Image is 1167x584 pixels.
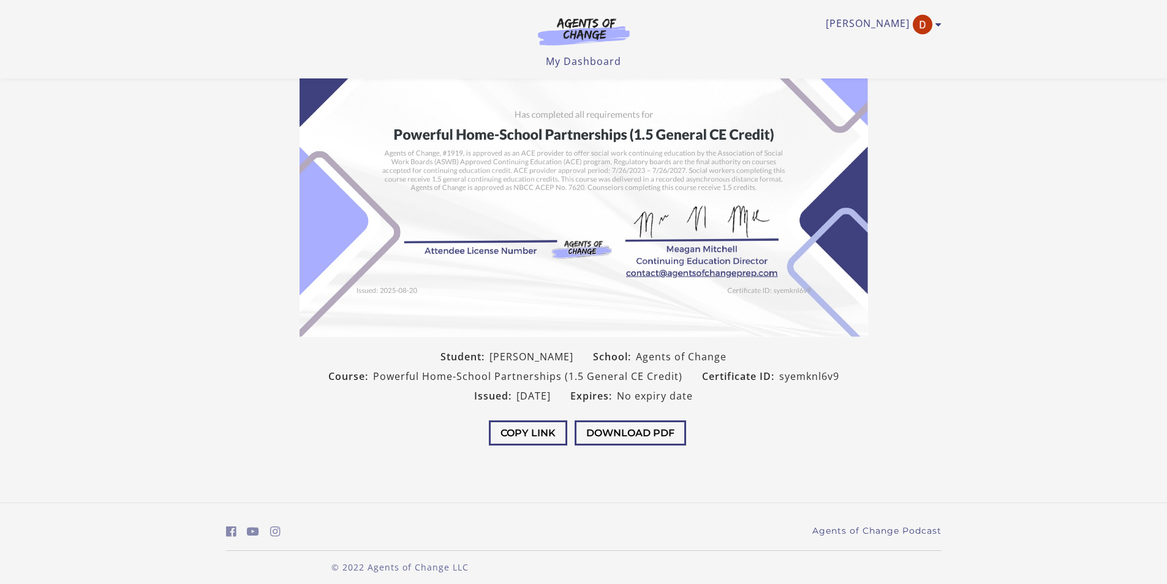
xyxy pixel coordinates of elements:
[373,369,682,384] span: Powerful Home-School Partnerships (1.5 General CE Credit)
[328,369,373,384] span: Course:
[516,389,551,403] span: [DATE]
[270,526,281,537] i: https://www.instagram.com/agentsofchangeprep/ (Open in a new window)
[570,389,617,403] span: Expires:
[247,523,259,540] a: https://www.youtube.com/c/AgentsofChangeTestPrepbyMeaganMitchell (Open in a new window)
[525,17,643,45] img: Agents of Change Logo
[617,389,693,403] span: No expiry date
[247,526,259,537] i: https://www.youtube.com/c/AgentsofChangeTestPrepbyMeaganMitchell (Open in a new window)
[779,369,839,384] span: syemknl6v9
[702,369,779,384] span: Certificate ID:
[226,561,574,574] p: © 2022 Agents of Change LLC
[826,15,935,34] a: Toggle menu
[546,55,621,68] a: My Dashboard
[812,525,942,537] a: Agents of Change Podcast
[636,349,727,364] span: Agents of Change
[226,526,236,537] i: https://www.facebook.com/groups/aswbtestprep (Open in a new window)
[575,420,686,446] button: Download PDF
[593,349,636,364] span: School:
[489,420,567,446] button: Copy Link
[226,523,236,540] a: https://www.facebook.com/groups/aswbtestprep (Open in a new window)
[440,349,489,364] span: Student:
[474,389,516,403] span: Issued:
[489,349,573,364] span: [PERSON_NAME]
[270,523,281,540] a: https://www.instagram.com/agentsofchangeprep/ (Open in a new window)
